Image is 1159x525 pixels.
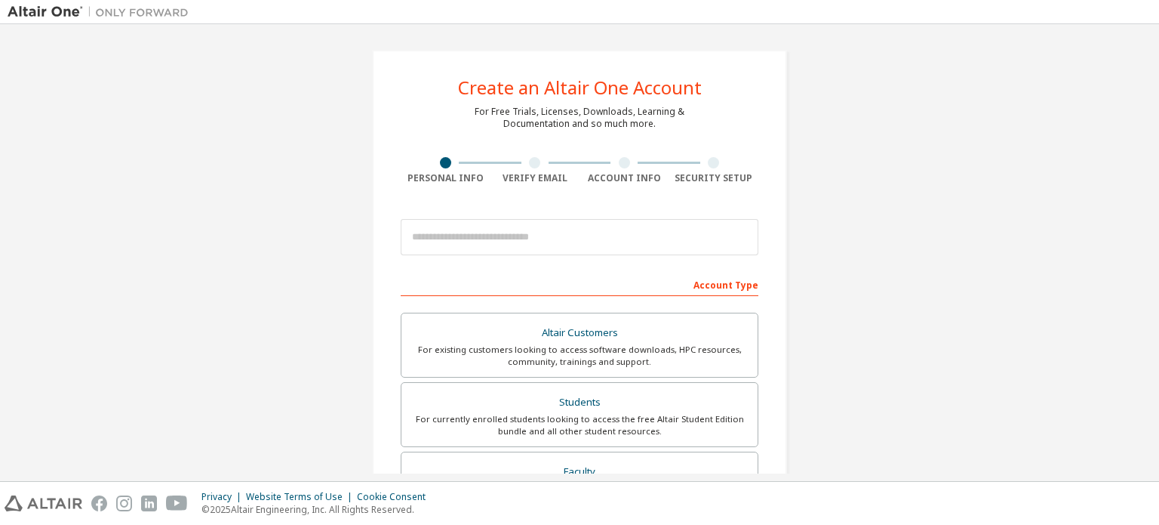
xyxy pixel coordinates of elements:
div: Personal Info [401,172,490,184]
div: For existing customers looking to access software downloads, HPC resources, community, trainings ... [410,344,749,368]
div: Privacy [201,491,246,503]
img: linkedin.svg [141,496,157,511]
div: For Free Trials, Licenses, Downloads, Learning & Documentation and so much more. [475,106,684,130]
div: Account Type [401,272,758,296]
img: Altair One [8,5,196,20]
div: Altair Customers [410,323,749,344]
div: Website Terms of Use [246,491,357,503]
div: For currently enrolled students looking to access the free Altair Student Edition bundle and all ... [410,413,749,437]
img: youtube.svg [166,496,188,511]
div: Create an Altair One Account [458,79,702,97]
img: instagram.svg [116,496,132,511]
div: Account Info [579,172,669,184]
div: Verify Email [490,172,580,184]
p: © 2025 Altair Engineering, Inc. All Rights Reserved. [201,503,435,516]
div: Security Setup [669,172,759,184]
div: Cookie Consent [357,491,435,503]
img: altair_logo.svg [5,496,82,511]
div: Students [410,392,749,413]
div: Faculty [410,462,749,483]
img: facebook.svg [91,496,107,511]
